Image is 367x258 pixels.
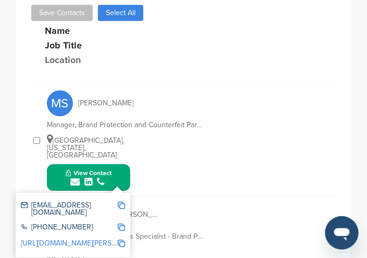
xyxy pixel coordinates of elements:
div: Location [45,55,123,65]
span: [PERSON_NAME] [78,100,133,107]
a: [URL][DOMAIN_NAME][PERSON_NAME] [21,239,148,248]
span: View Contact [66,169,112,177]
span: [GEOGRAPHIC_DATA], [US_STATE], [GEOGRAPHIC_DATA] [47,136,124,159]
div: Manager, Brand Protection and Counterfeit Parts Control [47,121,203,129]
img: Copy [118,202,125,209]
div: [EMAIL_ADDRESS][DOMAIN_NAME] [21,202,117,216]
button: View Contact [53,162,124,193]
img: Copy [118,224,125,231]
button: Select All [98,5,143,21]
div: Job Title [45,41,201,50]
span: MS [47,90,73,116]
div: Name [45,26,160,35]
button: Save Contacts [31,5,93,21]
div: [PHONE_NUMBER] [21,224,117,232]
iframe: Button to launch messaging window [325,216,359,250]
img: Copy [118,240,125,247]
